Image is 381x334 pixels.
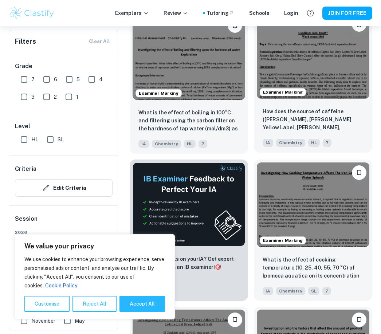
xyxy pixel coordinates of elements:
span: SL [308,287,319,295]
img: Chemistry IA example thumbnail: What is the effect of cooking temperatur [257,162,369,247]
p: Want full marks on your IA ? Get expert feedback from an IB examiner! [138,255,239,271]
span: Chemistry [276,287,305,295]
p: Exemplars [115,9,149,17]
span: IA [138,140,149,148]
p: We use cookies to enhance your browsing experience, serve personalised ads or content, and analys... [24,255,165,290]
button: Reject All [72,296,117,312]
p: What is the effect of cooking temperature (10, 25, 40, 55, 70 °C) of Ipomoea aquatica on its conc... [263,256,364,280]
a: Tutoring [207,9,235,17]
img: Clastify logo [9,6,55,20]
img: Thumbnail [133,162,245,246]
a: ThumbnailWant full marks on yourIA? Get expert feedback from an IB examiner! [130,160,248,301]
a: Examiner MarkingPlease log in to bookmark exemplarsWhat is the effect of cooking temperature (10,... [254,160,372,301]
span: Examiner Marking [136,90,181,97]
span: HL [184,140,196,148]
h6: Criteria [15,165,36,173]
span: 2 [54,93,57,101]
span: IA [263,139,273,147]
span: 1 [76,93,78,101]
img: Chemistry IA example thumbnail: How does the source of caffeine (Lipton [257,14,369,99]
a: Examiner MarkingPlease log in to bookmark exemplarsHow does the source of caffeine (Lipton Earl G... [254,12,372,154]
h6: Level [15,122,113,131]
button: Edit Criteria [15,179,113,197]
button: Please log in to bookmark exemplars [352,313,366,327]
a: Cookie Policy [45,282,78,289]
span: 7 [323,139,331,147]
span: 6 [54,75,57,83]
span: 🎯 [215,264,221,270]
span: 4 [99,75,103,83]
span: November [31,317,55,325]
div: We value your privacy [15,234,175,319]
span: Chemistry [152,140,181,148]
span: 7 [31,75,35,83]
span: Chemistry [276,139,305,147]
button: JOIN FOR FREE [322,7,372,20]
span: Examiner Marking [260,237,306,244]
p: Review [164,9,188,17]
img: Chemistry IA example thumbnail: What is the effect of boiling in 100°C a [133,15,245,100]
span: 2026 [15,229,113,236]
button: Accept All [119,296,165,312]
span: May [75,317,85,325]
a: Schools [249,9,270,17]
span: HL [308,139,320,147]
button: Customise [24,296,70,312]
button: Please log in to bookmark exemplars [228,313,242,327]
button: Please log in to bookmark exemplars [352,165,366,180]
span: 7 [199,140,207,148]
p: How does the source of caffeine (Lipton Earl Grey, Lipton Yellow Label, Remsey Earl Grey, Milton ... [263,107,364,132]
p: What is the effect of boiling in 100°C and filtering using the carbon filter on the hardness of t... [138,109,239,133]
p: We value your privacy [24,242,165,251]
h6: Filters [15,36,36,47]
span: 3 [31,93,35,101]
button: Help and Feedback [304,7,317,19]
span: SL [58,135,64,144]
span: 5 [76,75,80,83]
span: 7 [322,287,331,295]
span: IA [263,287,273,295]
h6: Session [15,215,113,229]
a: Examiner MarkingPlease log in to bookmark exemplarsWhat is the effect of boiling in 100°C and fil... [130,12,248,154]
h6: Grade [15,62,113,71]
span: HL [31,135,38,144]
a: Login [284,9,298,17]
span: Examiner Marking [260,89,306,95]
